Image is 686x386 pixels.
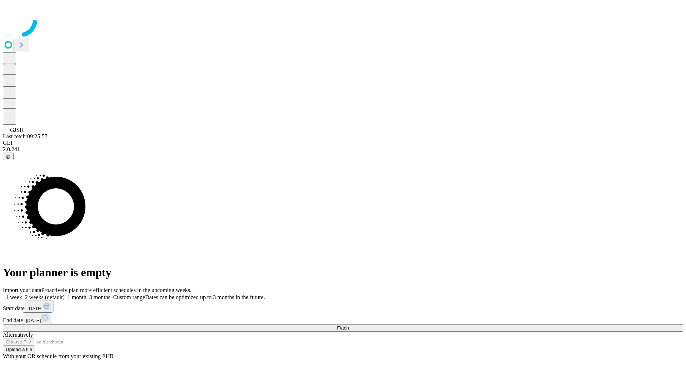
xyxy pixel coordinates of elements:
[23,312,52,324] button: [DATE]
[3,301,683,312] div: Start date
[337,325,349,331] span: Fetch
[3,266,683,279] h1: Your planner is empty
[3,312,683,324] div: End date
[3,346,35,353] button: Upload a file
[3,324,683,332] button: Fetch
[3,332,33,338] span: Alternatively
[3,287,41,293] span: Import your data
[3,353,114,359] span: With your OR schedule from your existing EHR
[25,294,65,300] span: 2 weeks (default)
[28,306,43,311] span: [DATE]
[6,154,11,159] span: @
[3,146,683,153] div: 2.0.241
[41,287,192,293] span: Proactively plan more efficient schedules in the upcoming weeks.
[26,318,41,323] span: [DATE]
[25,301,54,312] button: [DATE]
[6,294,22,300] span: 1 week
[113,294,145,300] span: Custom range
[3,153,14,160] button: @
[10,127,24,133] span: GJSH
[68,294,86,300] span: 1 month
[145,294,265,300] span: Dates can be optimized up to 3 months in the future.
[3,133,48,139] span: Last fetch: 09:25:57
[89,294,110,300] span: 3 months
[3,140,683,146] div: GEI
